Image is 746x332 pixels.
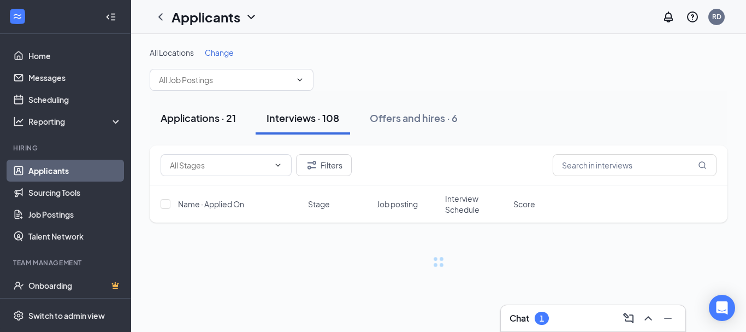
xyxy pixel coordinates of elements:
svg: Collapse [105,11,116,22]
span: Score [513,199,535,209]
div: Open Intercom Messenger [709,295,735,321]
input: All Job Postings [159,74,291,86]
div: Interviews · 108 [267,111,339,125]
button: ComposeMessage [620,310,637,327]
a: Job Postings [28,203,122,225]
a: Home [28,45,122,67]
h1: Applicants [171,8,240,26]
a: Talent Network [28,225,122,247]
svg: Notifications [662,10,675,24]
button: Filter Filters [296,154,352,176]
svg: MagnifyingGlass [698,161,707,170]
h3: Chat [510,312,529,324]
span: Job posting [377,199,418,209]
a: Applicants [28,160,122,182]
div: Applications · 21 [161,111,236,125]
a: Sourcing Tools [28,182,122,203]
div: Offers and hires · 6 [370,111,458,125]
div: Team Management [13,258,120,267]
div: Hiring [13,143,120,153]
span: All Locations [150,48,194,57]
a: OnboardingCrown [28,275,122,296]
svg: ChevronUp [642,312,655,325]
span: Name · Applied On [178,199,244,209]
div: RD [712,12,721,21]
button: ChevronUp [640,310,657,327]
svg: Filter [305,159,318,172]
svg: ChevronDown [245,10,258,24]
svg: Minimize [661,312,674,325]
svg: ChevronDown [274,161,282,170]
a: Scheduling [28,89,122,110]
svg: Analysis [13,116,24,127]
button: Minimize [659,310,677,327]
div: Switch to admin view [28,310,105,321]
svg: WorkstreamLogo [12,11,23,22]
input: Search in interviews [553,154,717,176]
svg: ChevronDown [295,75,304,84]
svg: Settings [13,310,24,321]
span: Change [205,48,234,57]
a: Messages [28,67,122,89]
span: Interview Schedule [445,193,507,215]
div: Reporting [28,116,122,127]
span: Stage [308,199,330,209]
svg: QuestionInfo [686,10,699,24]
a: TeamCrown [28,296,122,318]
svg: ChevronLeft [154,10,167,24]
svg: ComposeMessage [622,312,635,325]
input: All Stages [170,159,269,171]
div: 1 [540,314,544,323]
